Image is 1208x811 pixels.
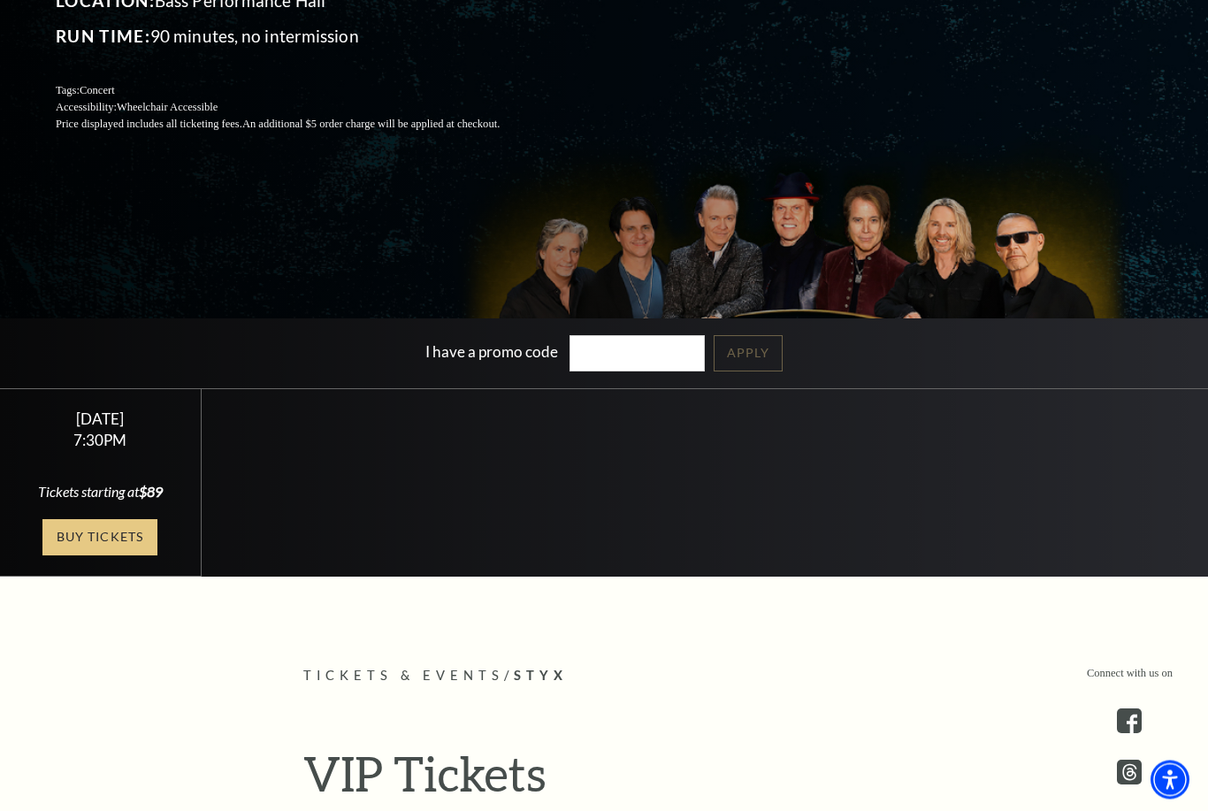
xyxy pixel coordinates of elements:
a: threads.com - open in a new tab [1117,761,1142,785]
p: Tags: [56,83,542,100]
p: / [303,666,905,688]
label: I have a promo code [425,343,558,362]
div: Tickets starting at [21,483,180,502]
div: Accessibility Menu [1151,761,1189,800]
span: Run Time: [56,27,150,47]
p: Accessibility: [56,100,542,117]
p: 90 minutes, no intermission [56,23,542,51]
p: Price displayed includes all ticketing fees. [56,117,542,134]
div: 7:30PM [21,433,180,448]
span: An additional $5 order charge will be applied at checkout. [242,119,500,131]
span: Styx [514,669,568,684]
p: Connect with us on [1087,666,1173,683]
div: [DATE] [21,410,180,429]
a: facebook - open in a new tab [1117,709,1142,734]
a: Buy Tickets [42,520,157,556]
span: Wheelchair Accessible [117,102,218,114]
span: $89 [139,484,163,501]
span: Tickets & Events [303,669,504,684]
span: Concert [80,85,115,97]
